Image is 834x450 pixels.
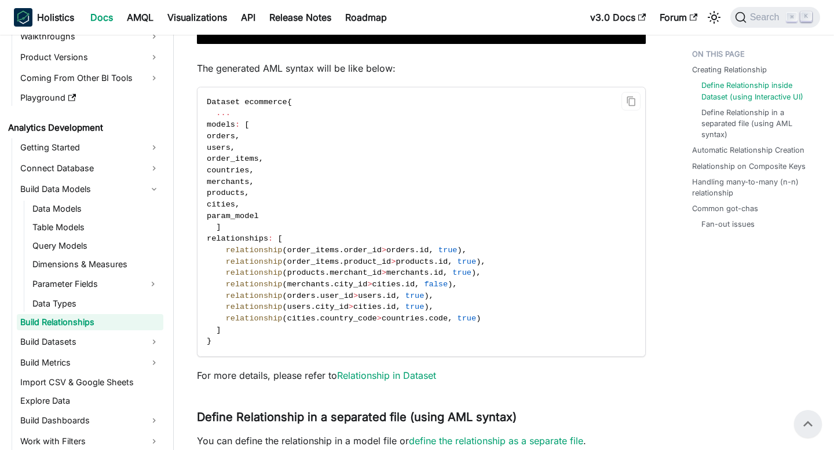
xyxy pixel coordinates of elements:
[353,303,382,311] span: cities
[283,280,287,289] span: (
[17,27,163,46] a: Walkthroughs
[5,120,163,136] a: Analytics Development
[476,314,481,323] span: )
[235,120,240,129] span: :
[415,246,419,254] span: .
[330,268,382,277] span: merchant_id
[377,314,382,323] span: >
[409,435,583,447] a: define the relationship as a separate file
[226,314,283,323] span: relationship
[17,374,163,390] a: Import CSV & Google Sheets
[367,280,372,289] span: >
[207,189,244,197] span: products
[429,314,448,323] span: code
[29,275,142,293] a: Parameter Fields
[283,257,287,266] span: (
[448,314,452,323] span: ,
[287,268,325,277] span: products
[692,64,767,75] a: Creating Relationship
[287,98,292,106] span: {
[226,268,283,277] span: relationship
[244,120,249,129] span: [
[316,292,320,300] span: .
[424,303,429,311] span: )
[231,143,235,152] span: ,
[197,368,646,382] p: For more details, please refer to
[405,303,425,311] span: true
[17,48,163,67] a: Product Versions
[382,292,386,300] span: .
[120,8,160,27] a: AMQL
[283,314,287,323] span: (
[287,314,316,323] span: cities
[235,200,240,209] span: ,
[320,292,353,300] span: user_id
[287,246,339,254] span: order_items
[29,296,163,312] a: Data Types
[353,292,358,300] span: >
[429,303,434,311] span: ,
[438,257,448,266] span: id
[207,200,235,209] span: cities
[705,8,723,27] button: Switch between dark and light mode (currently light mode)
[29,219,163,235] a: Table Models
[481,257,485,266] span: ,
[429,268,433,277] span: .
[334,280,367,289] span: city_id
[401,280,405,289] span: .
[234,8,262,27] a: API
[653,8,704,27] a: Forum
[197,61,646,75] p: The generated AML syntax will be like below:
[476,257,481,266] span: )
[339,257,343,266] span: .
[396,303,400,311] span: ,
[583,8,653,27] a: v3.0 Docs
[287,280,330,289] span: merchants
[207,154,259,163] span: order_items
[382,246,386,254] span: >
[452,268,471,277] span: true
[14,8,32,27] img: Holistics
[429,246,434,254] span: ,
[349,303,353,311] span: >
[448,280,452,289] span: )
[216,109,230,117] span: ...
[448,257,452,266] span: ,
[692,161,806,172] a: Relationship on Composite Keys
[391,257,396,266] span: >
[17,411,163,430] a: Build Dashboards
[17,138,163,157] a: Getting Started
[17,90,163,106] a: Playground
[405,280,415,289] span: id
[419,246,429,254] span: id
[701,219,755,230] a: Fan-out issues
[692,145,804,156] a: Automatic Relationship Creation
[207,337,211,345] span: }
[786,12,798,23] kbd: ⌘
[452,280,457,289] span: ,
[277,234,282,243] span: [
[83,8,120,27] a: Docs
[438,246,458,254] span: true
[382,303,386,311] span: .
[160,8,234,27] a: Visualizations
[434,268,443,277] span: id
[207,98,287,106] span: Dataset ecommerce
[396,257,433,266] span: products
[337,370,436,381] a: Relationship in Dataset
[424,314,429,323] span: .
[344,257,392,266] span: product_id
[372,280,401,289] span: cities
[311,303,316,311] span: .
[17,314,163,330] a: Build Relationships
[287,257,339,266] span: order_items
[226,280,283,289] span: relationship
[235,132,240,141] span: ,
[207,234,268,243] span: relationships
[730,7,820,28] button: Search (Command+K)
[382,268,386,277] span: >
[207,178,249,186] span: merchants
[17,159,163,178] a: Connect Database
[434,257,438,266] span: .
[386,246,415,254] span: orders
